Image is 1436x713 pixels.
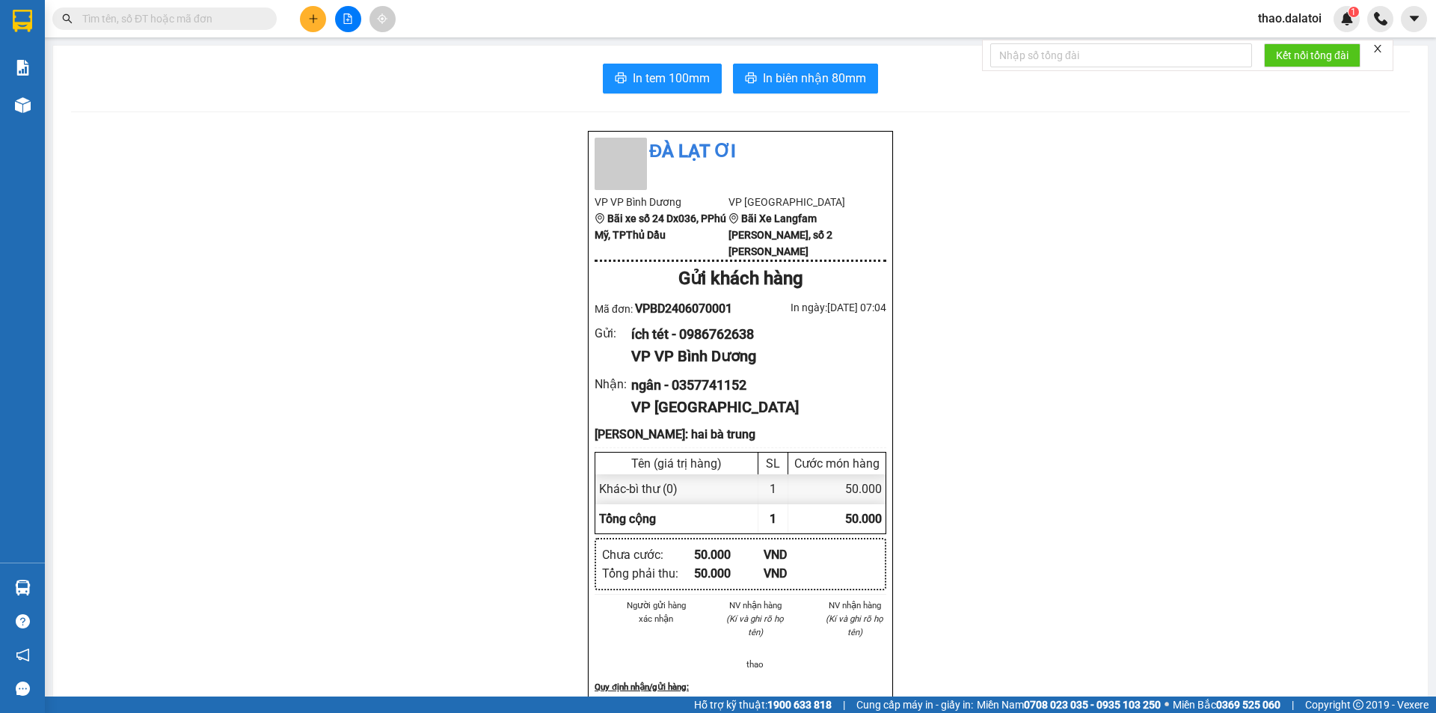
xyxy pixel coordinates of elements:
i: (Kí và ghi rõ họ tên) [726,613,784,637]
li: VP [GEOGRAPHIC_DATA] [728,194,862,210]
div: VND [764,564,833,583]
div: VND [764,545,833,564]
div: 50.000 [788,474,886,504]
i: (Kí và ghi rõ họ tên) [826,613,883,637]
span: copyright [1353,700,1363,710]
span: 1 [1351,7,1356,17]
span: VPBD2406070001 [635,302,732,316]
div: ích tét - 0986762638 [631,324,874,345]
span: 50.000 [845,512,882,526]
span: 1 [770,512,776,526]
span: | [1292,697,1294,713]
span: Miền Bắc [1173,697,1280,713]
div: 1 [758,474,788,504]
span: caret-down [1408,12,1421,25]
strong: 0708 023 035 - 0935 103 250 [1024,699,1161,711]
strong: 1900 633 818 [767,699,832,711]
li: Người gửi hàng xác nhận [625,599,688,625]
div: Nhận : [595,375,631,394]
span: thao.dalatoi [1246,9,1334,28]
button: printerIn biên nhận 80mm [733,64,878,94]
span: In tem 100mm [633,69,710,88]
span: Cung cấp máy in - giấy in: [856,697,973,713]
span: file-add [343,13,353,24]
b: Bãi Xe Langfam [PERSON_NAME], số 2 [PERSON_NAME] [728,212,832,257]
div: Cước món hàng [792,456,882,471]
div: 50.000 [694,564,764,583]
div: Chưa cước : [602,545,694,564]
strong: 0369 525 060 [1216,699,1280,711]
span: notification [16,648,30,662]
li: NV nhận hàng [823,599,886,612]
div: Mã đơn: [595,299,740,318]
div: Gửi khách hàng [595,265,886,293]
div: Gửi : [595,324,631,343]
span: | [843,697,845,713]
li: Đà Lạt ơi [595,138,886,166]
span: aim [377,13,387,24]
img: icon-new-feature [1340,12,1354,25]
span: Khác - bì thư (0) [599,482,678,496]
div: ngân - 0357741152 [631,375,874,396]
input: Tìm tên, số ĐT hoặc mã đơn [82,10,259,27]
button: aim [369,6,396,32]
span: Miền Nam [977,697,1161,713]
div: In ngày: [DATE] 07:04 [740,299,886,316]
button: printerIn tem 100mm [603,64,722,94]
button: plus [300,6,326,32]
div: [PERSON_NAME]: hai bà trung [595,425,886,444]
span: plus [308,13,319,24]
div: Quy định nhận/gửi hàng : [595,680,886,694]
span: printer [615,72,627,86]
span: message [16,682,30,696]
span: Tổng cộng [599,512,656,526]
div: VP VP Bình Dương [631,345,874,368]
li: VP VP Bình Dương [595,194,728,210]
div: 50.000 [694,545,764,564]
img: solution-icon [15,60,31,76]
span: search [62,13,73,24]
button: caret-down [1401,6,1427,32]
img: phone-icon [1374,12,1387,25]
div: VP [GEOGRAPHIC_DATA] [631,396,874,419]
sup: 1 [1348,7,1359,17]
div: Tên (giá trị hàng) [599,456,754,471]
img: warehouse-icon [15,580,31,596]
span: Kết nối tổng đài [1276,47,1348,64]
span: printer [745,72,757,86]
span: In biên nhận 80mm [763,69,866,88]
img: logo-vxr [13,10,32,32]
img: warehouse-icon [15,97,31,113]
li: NV nhận hàng [724,599,788,612]
div: Tổng phải thu : [602,564,694,583]
span: Hỗ trợ kỹ thuật: [694,697,832,713]
li: thao [724,658,788,671]
span: environment [728,213,739,224]
button: Kết nối tổng đài [1264,43,1360,67]
div: SL [762,456,784,471]
span: question-circle [16,614,30,628]
span: environment [595,213,605,224]
b: Bãi xe số 24 Dx036, PPhú Mỹ, TPThủ Dầu [595,212,726,241]
span: close [1372,43,1383,54]
button: file-add [335,6,361,32]
span: ⚪️ [1165,702,1169,708]
input: Nhập số tổng đài [990,43,1252,67]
